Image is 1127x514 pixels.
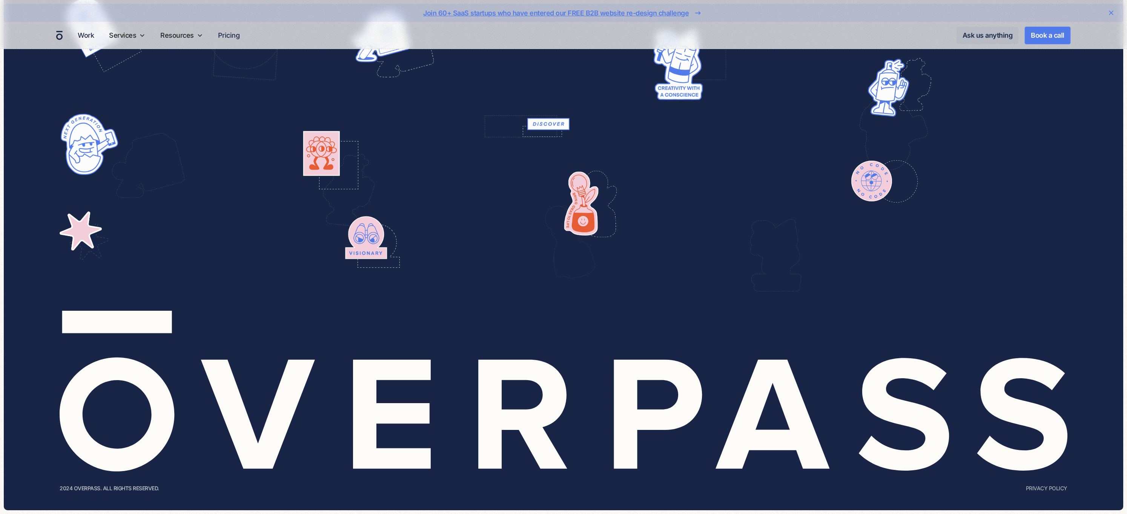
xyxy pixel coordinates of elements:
[28,7,1099,19] a: Join 60+ SaaS startups who have entered our FREE B2B website re-design challenge
[423,8,689,18] div: Join 60+ SaaS startups who have entered our FREE B2B website re-design challenge
[157,22,206,49] div: Resources
[60,484,159,492] div: 2024 Overpass. All rights reserved.
[75,28,97,43] a: Work
[109,30,136,40] div: Services
[1026,484,1067,492] a: Privacy Policy
[215,28,243,43] a: Pricing
[1024,26,1071,44] a: Book a call
[160,30,194,40] div: Resources
[56,31,63,40] a: home
[957,27,1019,44] a: Ask us anything
[106,22,148,49] div: Services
